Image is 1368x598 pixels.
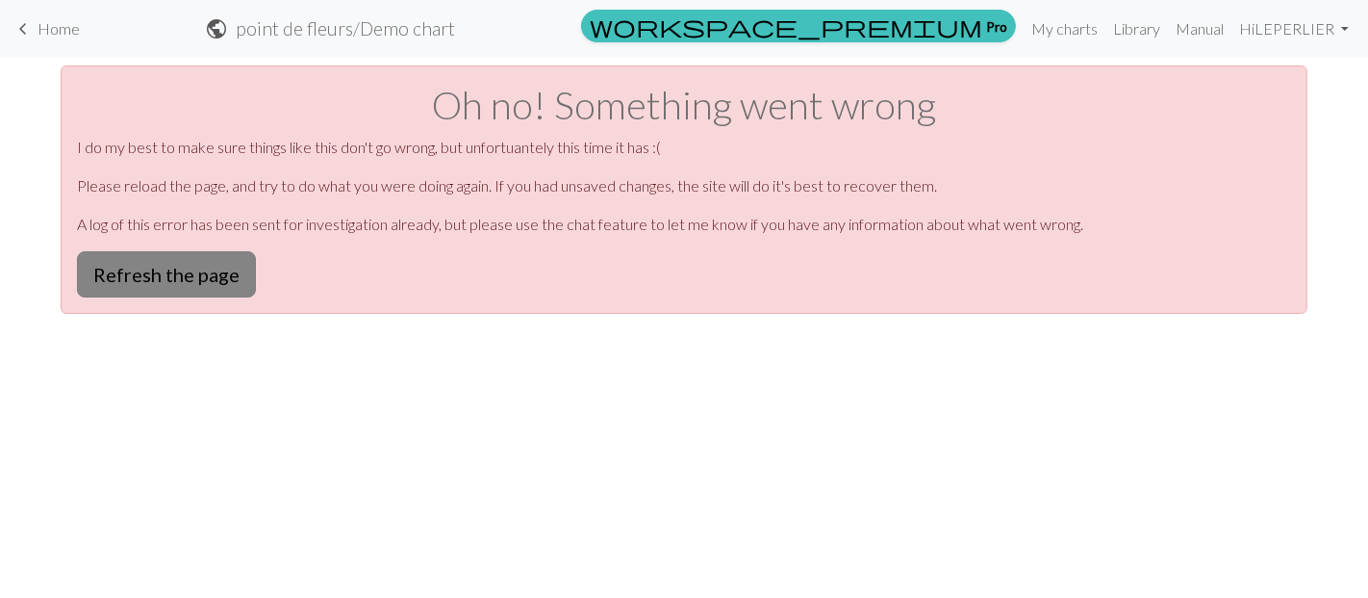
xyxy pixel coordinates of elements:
h2: point de fleurs / Demo chart [236,17,455,39]
p: A log of this error has been sent for investigation already, but please use the chat feature to l... [77,213,1291,236]
span: public [205,15,228,42]
h1: Oh no! Something went wrong [77,82,1291,128]
a: My charts [1024,10,1105,48]
a: Manual [1168,10,1231,48]
span: Home [38,19,80,38]
a: HiLEPERLIER [1231,10,1356,48]
a: Library [1105,10,1168,48]
span: keyboard_arrow_left [12,15,35,42]
a: Home [12,13,80,45]
p: Please reload the page, and try to do what you were doing again. If you had unsaved changes, the ... [77,174,1291,197]
span: workspace_premium [590,13,982,39]
p: I do my best to make sure things like this don't go wrong, but unfortuantely this time it has :( [77,136,1291,159]
a: Pro [581,10,1016,42]
button: Refresh the page [77,251,256,298]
